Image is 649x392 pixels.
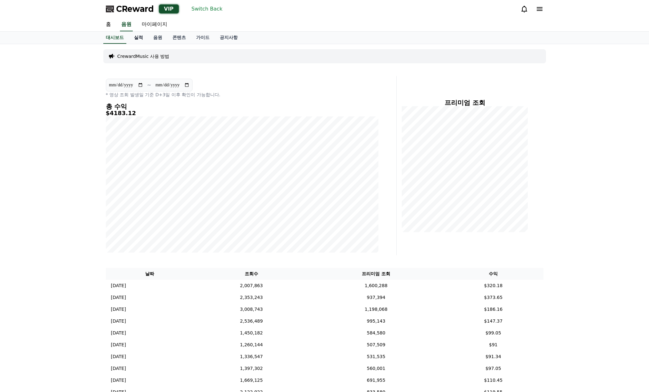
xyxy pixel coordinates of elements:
p: [DATE] [111,282,126,289]
th: 수익 [443,268,543,280]
th: 날짜 [106,268,194,280]
span: CReward [116,4,154,14]
p: ~ [147,81,151,89]
td: 531,535 [309,351,443,363]
td: 3,008,743 [194,303,309,315]
td: 507,509 [309,339,443,351]
a: 홈 [101,18,116,31]
th: 조회수 [194,268,309,280]
td: 1,397,302 [194,363,309,374]
a: 음원 [148,32,167,44]
a: 가이드 [191,32,215,44]
a: 마이페이지 [137,18,172,31]
h4: 총 수익 [106,103,378,110]
td: $186.16 [443,303,543,315]
p: [DATE] [111,306,126,313]
a: 음원 [120,18,133,31]
a: 대시보드 [103,32,126,44]
td: 2,007,863 [194,280,309,292]
td: 584,580 [309,327,443,339]
p: [DATE] [111,294,126,301]
p: [DATE] [111,330,126,336]
a: CReward [106,4,154,14]
div: VIP [159,4,179,13]
p: [DATE] [111,365,126,372]
td: 1,669,125 [194,374,309,386]
td: $320.18 [443,280,543,292]
td: 2,536,489 [194,315,309,327]
td: $99.05 [443,327,543,339]
p: [DATE] [111,377,126,384]
p: [DATE] [111,318,126,325]
p: * 영상 조회 발생일 기준 D+3일 이후 확인이 가능합니다. [106,91,378,98]
td: 1,600,288 [309,280,443,292]
td: $91 [443,339,543,351]
td: $110.45 [443,374,543,386]
td: 1,336,547 [194,351,309,363]
td: 1,260,144 [194,339,309,351]
td: 1,198,068 [309,303,443,315]
td: $97.05 [443,363,543,374]
td: $91.34 [443,351,543,363]
td: 2,353,243 [194,292,309,303]
h5: $4183.12 [106,110,378,116]
a: 콘텐츠 [167,32,191,44]
td: 560,001 [309,363,443,374]
th: 프리미엄 조회 [309,268,443,280]
td: 691,955 [309,374,443,386]
td: $147.37 [443,315,543,327]
p: [DATE] [111,341,126,348]
td: 995,143 [309,315,443,327]
button: Switch Back [189,4,225,14]
h4: 프리미엄 조회 [402,99,528,106]
td: 1,450,182 [194,327,309,339]
a: 공지사항 [215,32,243,44]
a: CrewardMusic 사용 방법 [117,53,170,59]
td: 937,394 [309,292,443,303]
td: $373.65 [443,292,543,303]
p: [DATE] [111,353,126,360]
a: 실적 [129,32,148,44]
